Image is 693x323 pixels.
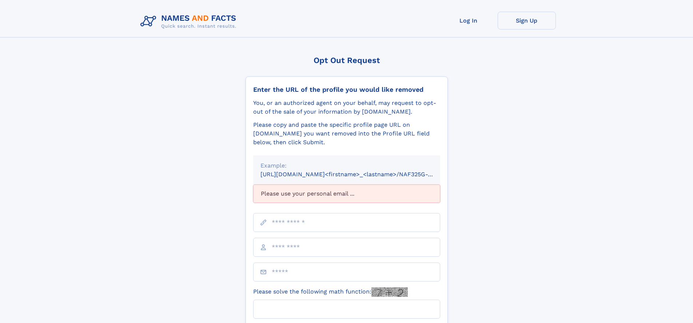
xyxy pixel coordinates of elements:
div: Opt Out Request [246,56,448,65]
a: Log In [439,12,498,29]
div: Please copy and paste the specific profile page URL on [DOMAIN_NAME] you want removed into the Pr... [253,121,440,147]
label: Please solve the following math function: [253,287,408,297]
div: You, or an authorized agent on your behalf, may request to opt-out of the sale of your informatio... [253,99,440,116]
div: Example: [260,161,433,170]
small: [URL][DOMAIN_NAME]<firstname>_<lastname>/NAF325G-xxxxxxxx [260,171,454,178]
img: Logo Names and Facts [138,12,242,31]
a: Sign Up [498,12,556,29]
div: Enter the URL of the profile you would like removed [253,86,440,94]
div: Please use your personal email ... [253,185,440,203]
